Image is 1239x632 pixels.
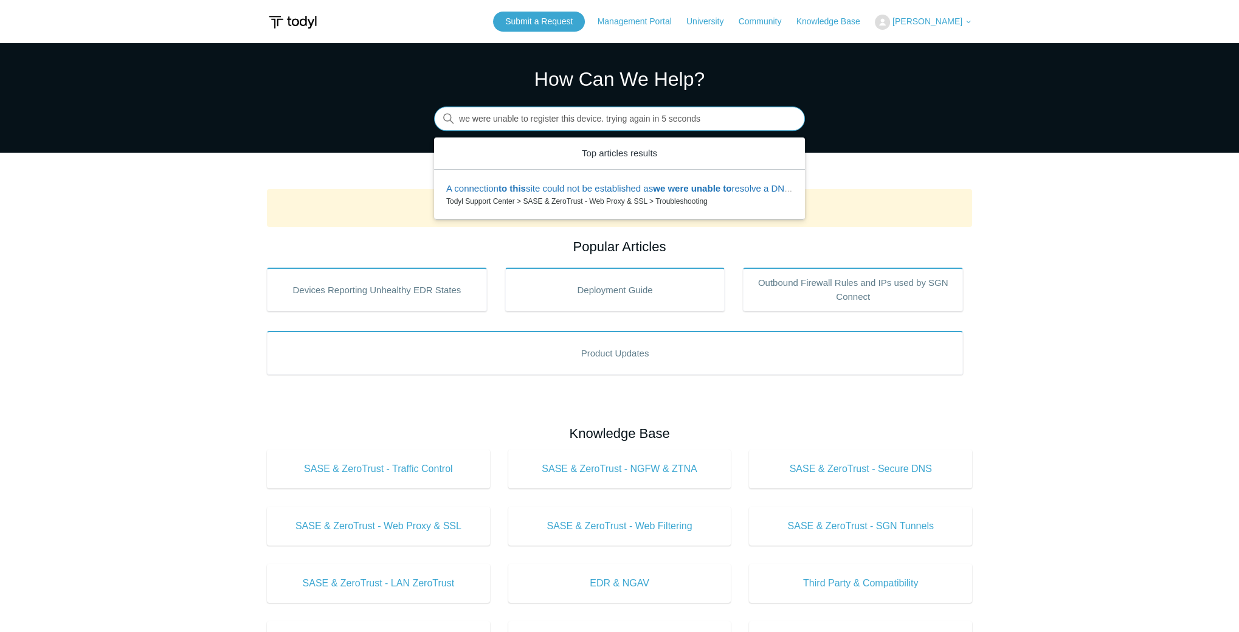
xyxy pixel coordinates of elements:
[267,423,972,443] h2: Knowledge Base
[285,462,472,476] span: SASE & ZeroTrust - Traffic Control
[267,507,490,546] a: SASE & ZeroTrust - Web Proxy & SSL
[285,576,472,591] span: SASE & ZeroTrust - LAN ZeroTrust
[526,462,713,476] span: SASE & ZeroTrust - NGFW & ZTNA
[285,519,472,533] span: SASE & ZeroTrust - Web Proxy & SSL
[767,576,954,591] span: Third Party & Compatibility
[499,183,507,193] em: to
[668,183,688,193] em: were
[723,183,731,193] em: to
[749,450,972,488] a: SASE & ZeroTrust - Secure DNS
[691,183,720,193] em: unable
[508,450,731,488] a: SASE & ZeroTrust - NGFW & ZTNA
[508,564,731,603] a: EDR & NGAV
[267,11,319,33] img: Todyl Support Center Help Center home page
[267,564,490,603] a: SASE & ZeroTrust - LAN ZeroTrust
[796,15,872,28] a: Knowledge Base
[743,268,963,311] a: Outbound Firewall Rules and IPs used by SGN Connect
[739,15,794,28] a: Community
[767,462,954,476] span: SASE & ZeroTrust - Secure DNS
[267,237,972,257] h2: Popular Articles
[526,519,713,533] span: SASE & ZeroTrust - Web Filtering
[508,507,731,546] a: SASE & ZeroTrust - Web Filtering
[509,183,526,193] em: this
[875,15,972,30] button: [PERSON_NAME]
[267,450,490,488] a: SASE & ZeroTrust - Traffic Control
[267,268,487,311] a: Devices Reporting Unhealthy EDR States
[446,183,863,196] zd-autocomplete-title-multibrand: Suggested result 1 A connection to this site could not be established as we were unable to resolv...
[653,183,665,193] em: we
[686,15,736,28] a: University
[493,12,585,32] a: Submit a Request
[505,268,725,311] a: Deployment Guide
[749,564,972,603] a: Third Party & Compatibility
[267,331,963,375] a: Product Updates
[526,576,713,591] span: EDR & NGAV
[892,16,962,26] span: [PERSON_NAME]
[434,137,805,170] zd-autocomplete-header: Top articles results
[767,519,954,533] span: SASE & ZeroTrust - SGN Tunnels
[598,15,684,28] a: Management Portal
[434,64,805,94] h1: How Can We Help?
[749,507,972,546] a: SASE & ZeroTrust - SGN Tunnels
[434,107,805,131] input: Search
[446,196,793,207] zd-autocomplete-breadcrumbs-multibrand: Todyl Support Center > SASE & ZeroTrust - Web Proxy & SSL > Troubleshooting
